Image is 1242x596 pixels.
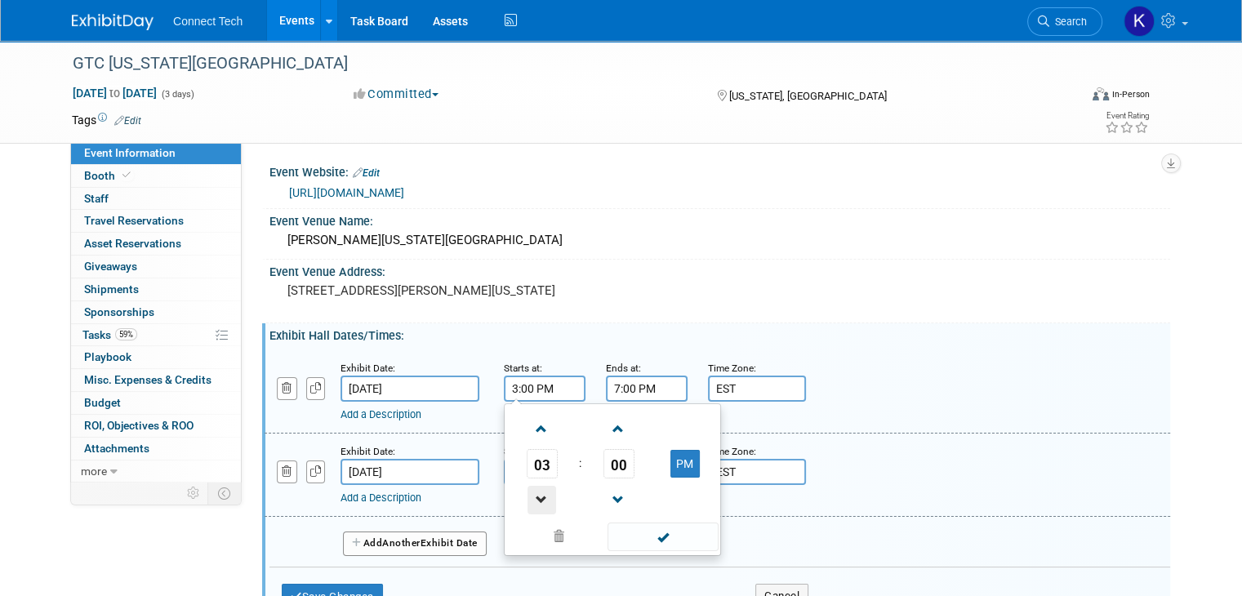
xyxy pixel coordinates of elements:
span: Another [382,537,421,549]
span: Misc. Expenses & Credits [84,373,211,386]
div: Event Website: [269,160,1170,181]
small: Time Zone: [708,362,756,374]
a: Staff [71,188,241,210]
a: Shipments [71,278,241,300]
a: Edit [114,115,141,127]
span: Shipments [84,282,139,296]
div: Event Format [990,85,1150,109]
input: Date [341,376,479,402]
span: more [81,465,107,478]
a: Edit [353,167,380,179]
input: Time Zone [708,459,806,485]
span: Staff [84,192,109,205]
button: PM [670,450,700,478]
span: Search [1049,16,1087,28]
a: Misc. Expenses & Credits [71,369,241,391]
span: Tasks [82,328,137,341]
div: Exhibit Hall Dates/Times: [269,323,1170,344]
a: Tasks59% [71,324,241,346]
a: [URL][DOMAIN_NAME] [289,186,404,199]
a: Budget [71,392,241,414]
span: Event Information [84,146,176,159]
a: Attachments [71,438,241,460]
i: Booth reservation complete [122,171,131,180]
input: End Time [606,376,688,402]
span: 59% [115,328,137,340]
span: Connect Tech [173,15,243,28]
button: AddAnotherExhibit Date [343,532,487,556]
td: Tags [72,112,141,128]
a: Giveaways [71,256,241,278]
img: Kara Price [1124,6,1155,37]
a: Travel Reservations [71,210,241,232]
a: Sponsorships [71,301,241,323]
a: Event Information [71,142,241,164]
a: Done [607,527,719,549]
a: Clear selection [508,526,609,549]
a: Decrement Minute [603,478,634,520]
small: Ends at: [606,362,641,374]
img: ExhibitDay [72,14,154,30]
span: Asset Reservations [84,237,181,250]
a: Add a Description [341,408,421,420]
span: Pick Hour [527,449,558,478]
a: Booth [71,165,241,187]
div: Event Venue Address: [269,260,1170,280]
span: Sponsorships [84,305,154,318]
a: more [71,460,241,483]
td: Toggle Event Tabs [208,483,242,504]
span: [US_STATE], [GEOGRAPHIC_DATA] [729,90,887,102]
a: Asset Reservations [71,233,241,255]
span: [DATE] [DATE] [72,86,158,100]
input: Date [341,459,479,485]
small: Exhibit Date: [341,362,395,374]
pre: [STREET_ADDRESS][PERSON_NAME][US_STATE] [287,283,627,298]
span: Playbook [84,350,131,363]
div: [PERSON_NAME][US_STATE][GEOGRAPHIC_DATA] [282,228,1158,253]
input: Start Time [504,376,585,402]
span: Travel Reservations [84,214,184,227]
span: Pick Minute [603,449,634,478]
small: Exhibit Date: [341,446,395,457]
a: Add a Description [341,491,421,504]
small: Starts at: [504,362,542,374]
div: In-Person [1111,88,1150,100]
span: Giveaways [84,260,137,273]
a: ROI, Objectives & ROO [71,415,241,437]
a: Decrement Hour [527,478,558,520]
span: Budget [84,396,121,409]
span: (3 days) [160,89,194,100]
button: Committed [348,86,445,103]
small: Time Zone: [708,446,756,457]
span: to [107,87,122,100]
div: Event Venue Name: [269,209,1170,229]
input: Time Zone [708,376,806,402]
a: Search [1027,7,1102,36]
a: Increment Minute [603,407,634,449]
a: Playbook [71,346,241,368]
td: : [576,449,585,478]
div: Event Rating [1105,112,1149,120]
span: ROI, Objectives & ROO [84,419,194,432]
img: Format-Inperson.png [1093,87,1109,100]
span: Attachments [84,442,149,455]
span: Booth [84,169,134,182]
div: GTC [US_STATE][GEOGRAPHIC_DATA] [67,49,1058,78]
a: Increment Hour [527,407,558,449]
td: Personalize Event Tab Strip [180,483,208,504]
